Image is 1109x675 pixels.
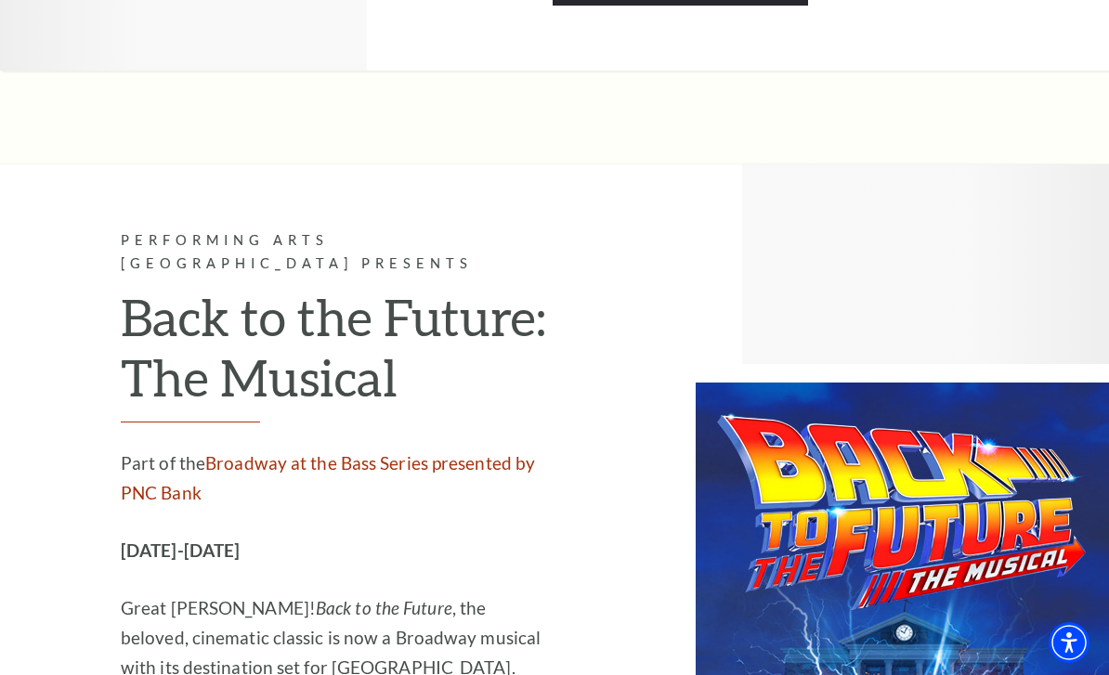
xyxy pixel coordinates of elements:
strong: [DATE]-[DATE] [121,539,240,561]
p: Performing Arts [GEOGRAPHIC_DATA] Presents [121,229,556,276]
em: Back to the Future [316,597,452,618]
a: Broadway at the Bass Series presented by PNC Bank [121,452,535,503]
h2: Back to the Future: The Musical [121,287,556,423]
div: Accessibility Menu [1049,622,1089,663]
p: Part of the [121,448,556,508]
